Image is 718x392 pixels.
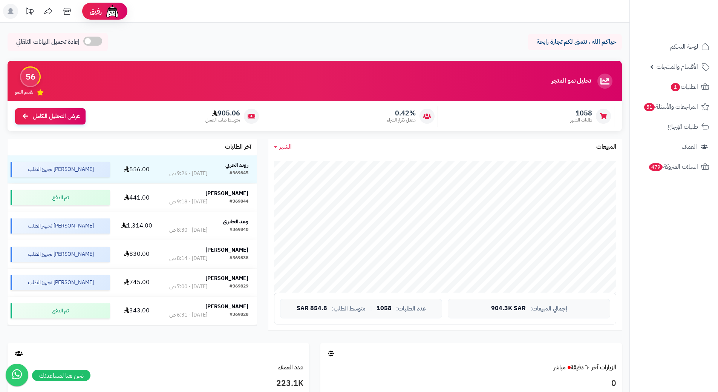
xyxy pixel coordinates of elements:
[326,377,616,390] h3: 0
[682,141,697,152] span: العملاء
[113,184,161,212] td: 441.00
[377,305,392,312] span: 1058
[169,226,207,234] div: [DATE] - 8:30 ص
[169,170,207,177] div: [DATE] - 9:26 ص
[11,218,110,234] div: [PERSON_NAME] تجهيز الطلب
[169,311,207,319] div: [DATE] - 6:31 ص
[205,109,240,117] span: 905.06
[230,255,248,262] div: #369838
[113,269,161,297] td: 745.00
[370,306,372,311] span: |
[570,109,592,117] span: 1058
[223,218,248,226] strong: وعد الجابري
[332,306,366,312] span: متوسط الطلب:
[230,170,248,177] div: #369845
[634,78,713,96] a: الطلبات1
[387,109,416,117] span: 0.42%
[530,306,567,312] span: إجمالي المبيعات:
[634,138,713,156] a: العملاء
[670,81,698,92] span: الطلبات
[205,274,248,282] strong: [PERSON_NAME]
[113,297,161,325] td: 343.00
[225,144,251,151] h3: آخر الطلبات
[90,7,102,16] span: رفيق
[20,4,39,21] a: تحديثات المنصة
[387,117,416,123] span: معدل تكرار الشراء
[205,189,248,197] strong: [PERSON_NAME]
[551,78,591,85] h3: تحليل نمو المتجر
[279,142,292,151] span: الشهر
[230,311,248,319] div: #369828
[634,118,713,136] a: طلبات الإرجاع
[667,21,711,37] img: logo-2.png
[11,303,110,318] div: تم الدفع
[169,198,207,206] div: [DATE] - 9:18 ص
[225,161,248,169] strong: روند الحربي
[554,363,566,372] small: مباشر
[11,247,110,262] div: [PERSON_NAME] تجهيز الطلب
[15,108,86,125] a: عرض التحليل الكامل
[643,101,698,112] span: المراجعات والأسئلة
[657,61,698,72] span: الأقسام والمنتجات
[11,162,110,177] div: [PERSON_NAME] تجهيز الطلب
[105,4,120,19] img: ai-face.png
[113,212,161,240] td: 1,314.00
[570,117,592,123] span: طلبات الشهر
[648,161,698,172] span: السلات المتروكة
[16,38,80,46] span: إعادة تحميل البيانات التلقائي
[396,306,426,312] span: عدد الطلبات:
[230,226,248,234] div: #369840
[15,89,33,95] span: تقييم النمو
[649,163,663,171] span: 479
[297,305,327,312] span: 854.8 SAR
[205,246,248,254] strong: [PERSON_NAME]
[11,190,110,205] div: تم الدفع
[205,117,240,123] span: متوسط طلب العميل
[169,283,207,291] div: [DATE] - 7:00 ص
[491,305,526,312] span: 904.3K SAR
[634,38,713,56] a: لوحة التحكم
[274,143,292,151] a: الشهر
[113,155,161,183] td: 556.00
[644,103,655,111] span: 51
[667,121,698,132] span: طلبات الإرجاع
[113,240,161,268] td: 830.00
[671,83,680,91] span: 1
[11,275,110,290] div: [PERSON_NAME] تجهيز الطلب
[230,198,248,206] div: #369844
[169,255,207,262] div: [DATE] - 8:14 ص
[278,363,303,372] a: عدد العملاء
[670,42,698,52] span: لوحة التحكم
[13,377,303,390] h3: 223.1K
[634,158,713,176] a: السلات المتروكة479
[533,38,616,46] p: حياكم الله ، نتمنى لكم تجارة رابحة
[634,98,713,116] a: المراجعات والأسئلة51
[205,303,248,311] strong: [PERSON_NAME]
[596,144,616,151] h3: المبيعات
[554,363,616,372] a: الزيارات آخر ٦٠ دقيقةمباشر
[230,283,248,291] div: #369829
[33,112,80,121] span: عرض التحليل الكامل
